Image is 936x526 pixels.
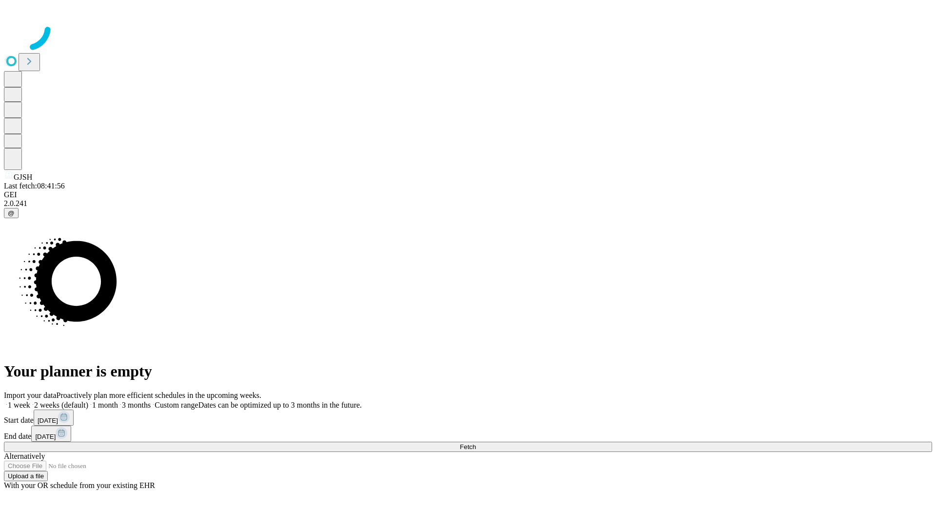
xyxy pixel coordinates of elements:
[8,209,15,217] span: @
[57,391,261,399] span: Proactively plan more efficient schedules in the upcoming weeks.
[31,426,71,442] button: [DATE]
[155,401,198,409] span: Custom range
[4,182,65,190] span: Last fetch: 08:41:56
[4,190,932,199] div: GEI
[34,410,74,426] button: [DATE]
[92,401,118,409] span: 1 month
[122,401,151,409] span: 3 months
[34,401,88,409] span: 2 weeks (default)
[198,401,362,409] span: Dates can be optimized up to 3 months in the future.
[4,426,932,442] div: End date
[8,401,30,409] span: 1 week
[4,481,155,489] span: With your OR schedule from your existing EHR
[4,391,57,399] span: Import your data
[35,433,56,440] span: [DATE]
[4,208,19,218] button: @
[38,417,58,424] span: [DATE]
[4,362,932,380] h1: Your planner is empty
[4,442,932,452] button: Fetch
[4,199,932,208] div: 2.0.241
[460,443,476,451] span: Fetch
[4,410,932,426] div: Start date
[4,471,48,481] button: Upload a file
[4,452,45,460] span: Alternatively
[14,173,32,181] span: GJSH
